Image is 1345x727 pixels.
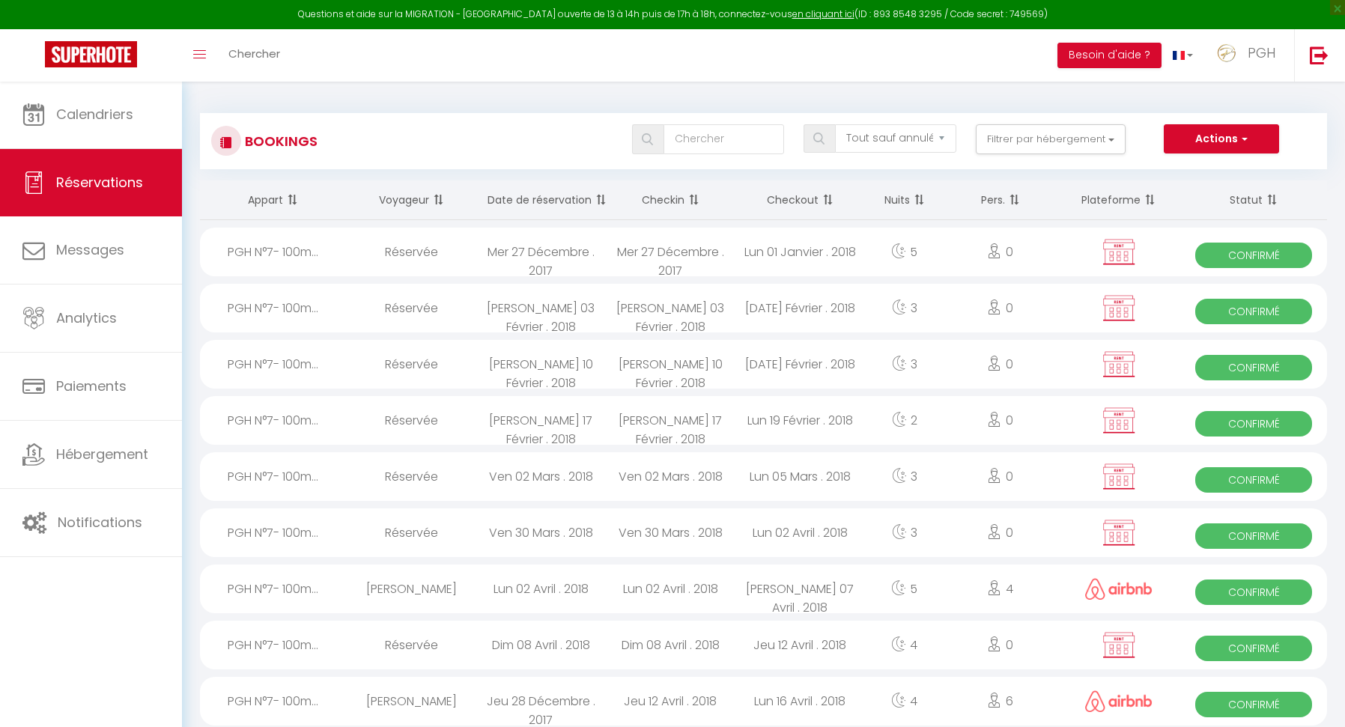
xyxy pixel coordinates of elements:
[1204,29,1294,82] a: ... PGH
[1215,43,1238,64] img: ...
[664,124,784,154] input: Chercher
[976,124,1126,154] button: Filtrer par hébergement
[56,377,127,395] span: Paiements
[45,41,137,67] img: Super Booking
[1057,43,1162,68] button: Besoin d'aide ?
[56,240,124,259] span: Messages
[1057,180,1181,220] th: Sort by channel
[58,513,142,532] span: Notifications
[1180,180,1327,220] th: Sort by status
[56,105,133,124] span: Calendriers
[228,46,280,61] span: Chercher
[56,445,148,463] span: Hébergement
[865,180,944,220] th: Sort by nights
[792,7,854,20] a: en cliquant ici
[56,308,117,327] span: Analytics
[606,180,735,220] th: Sort by checkin
[1310,46,1329,64] img: logout
[1248,43,1275,62] span: PGH
[217,29,291,82] a: Chercher
[1164,124,1279,154] button: Actions
[735,180,865,220] th: Sort by checkout
[476,180,606,220] th: Sort by booking date
[944,180,1057,220] th: Sort by people
[347,180,476,220] th: Sort by guest
[200,180,347,220] th: Sort by rentals
[56,173,143,192] span: Réservations
[241,124,318,158] h3: Bookings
